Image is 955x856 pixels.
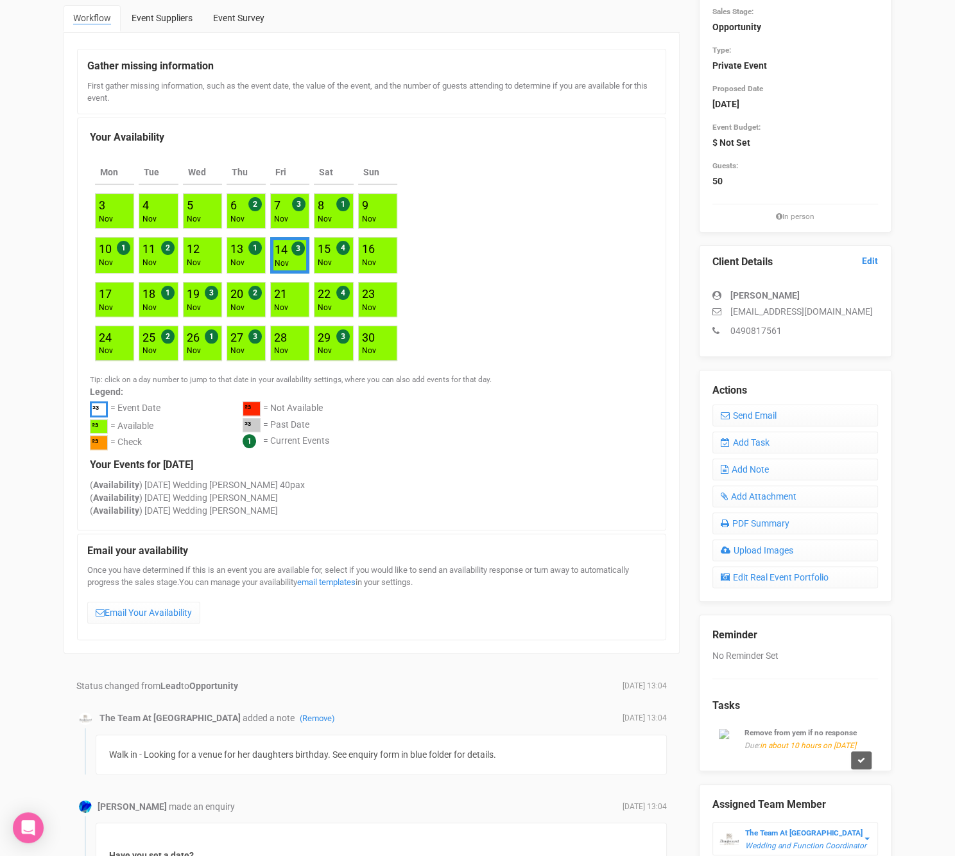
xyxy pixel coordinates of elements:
[712,161,738,170] small: Guests:
[362,331,375,344] a: 30
[99,258,113,268] div: Nov
[719,830,739,849] img: BGLogo.jpg
[623,713,667,724] span: [DATE] 13:04
[318,331,331,344] a: 29
[90,375,492,384] small: Tip: click on a day number to jump to that date in your availability settings, where you can also...
[110,401,160,419] div: = Event Date
[745,841,866,850] em: Wedding and Function Coordinator
[712,615,878,758] div: No Reminder Set
[243,401,261,416] div: ²³
[358,161,397,185] th: Sun
[87,544,656,559] legend: Email your availability
[712,432,878,453] a: Add Task
[203,5,274,31] a: Event Survey
[187,345,201,356] div: Nov
[90,478,653,491] div: ( ) [DATE] Wedding [PERSON_NAME] 40pax
[93,480,139,490] strong: Availability
[297,577,356,587] a: email templates
[117,241,130,255] span: 1
[248,286,262,300] span: 2
[187,214,201,225] div: Nov
[274,345,288,356] div: Nov
[318,302,332,313] div: Nov
[90,504,653,517] div: ( ) [DATE] Wedding [PERSON_NAME]
[275,258,289,269] div: Nov
[292,197,305,211] span: 3
[110,419,153,436] div: = Available
[142,214,157,225] div: Nov
[712,123,761,132] small: Event Budget:
[142,331,155,344] a: 25
[730,290,800,301] strong: [PERSON_NAME]
[362,198,368,212] a: 9
[90,401,108,417] div: ²³
[862,255,878,267] a: Edit
[99,331,112,344] a: 24
[187,242,200,256] a: 12
[87,564,656,629] div: Once you have determined if this is an event you are available for, select if you would like to s...
[230,258,245,268] div: Nov
[300,713,335,723] a: (Remove)
[336,286,350,300] span: 4
[318,345,332,356] div: Nov
[744,741,856,750] em: Due:
[291,241,305,256] span: 3
[623,801,667,812] span: [DATE] 13:04
[314,161,353,185] th: Sat
[142,287,155,301] a: 18
[712,405,878,426] a: Send Email
[712,305,878,318] p: [EMAIL_ADDRESS][DOMAIN_NAME]
[248,197,262,211] span: 2
[187,198,193,212] a: 5
[712,628,878,643] legend: Reminder
[90,435,108,450] div: ²³
[362,258,376,268] div: Nov
[187,287,200,301] a: 19
[362,345,376,356] div: Nov
[99,242,112,256] a: 10
[712,566,878,588] a: Edit Real Event Portfolio
[99,713,241,723] strong: The Team At [GEOGRAPHIC_DATA]
[87,59,656,74] legend: Gather missing information
[64,5,121,32] a: Workflow
[263,401,323,418] div: = Not Available
[275,243,288,256] a: 14
[122,5,202,31] a: Event Suppliers
[142,198,149,212] a: 4
[230,214,245,225] div: Nov
[142,345,157,356] div: Nov
[79,800,92,813] img: Profile Image
[318,258,332,268] div: Nov
[227,161,266,185] th: Thu
[712,459,878,480] a: Add Note
[99,345,113,356] div: Nov
[712,539,878,561] a: Upload Images
[760,741,856,750] span: in about 10 hours on [DATE]
[712,60,767,71] strong: Private Event
[263,434,329,449] div: = Current Events
[712,99,739,109] strong: [DATE]
[230,287,243,301] a: 20
[179,577,413,587] span: You can manage your availability in your settings.
[142,258,157,268] div: Nov
[230,198,237,212] a: 6
[142,242,155,256] a: 11
[161,241,175,255] span: 2
[318,242,331,256] a: 15
[274,198,280,212] a: 7
[243,418,261,433] div: ²³
[744,728,857,737] small: Remove from yem if no response
[187,302,201,313] div: Nov
[712,485,878,507] a: Add Attachment
[336,241,350,255] span: 4
[79,712,92,725] img: BGLogo.jpg
[336,197,350,211] span: 1
[90,419,108,434] div: ²³
[139,161,178,185] th: Tue
[93,505,139,516] strong: Availability
[187,331,200,344] a: 26
[712,822,878,855] button: The Team At [GEOGRAPHIC_DATA] Wedding and Function Coordinator
[187,258,201,268] div: Nov
[274,302,288,313] div: Nov
[205,329,218,344] span: 1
